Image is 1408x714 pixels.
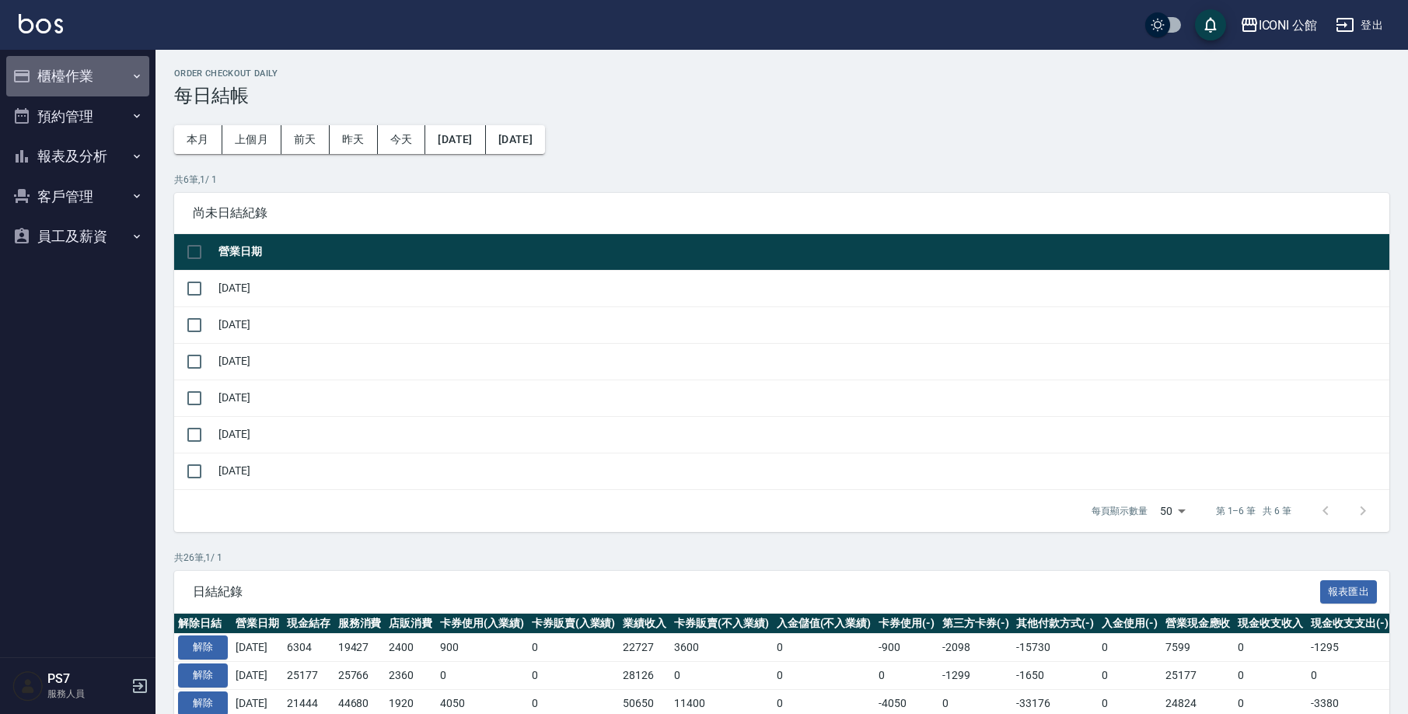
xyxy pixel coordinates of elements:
[215,453,1389,489] td: [DATE]
[19,14,63,33] img: Logo
[875,662,938,690] td: 0
[174,125,222,154] button: 本月
[232,662,283,690] td: [DATE]
[1098,614,1162,634] th: 入金使用(-)
[334,614,386,634] th: 服務消費
[215,343,1389,380] td: [DATE]
[174,173,1389,187] p: 共 6 筆, 1 / 1
[528,634,620,662] td: 0
[670,662,773,690] td: 0
[1195,9,1226,40] button: save
[1162,634,1235,662] td: 7599
[1234,662,1307,690] td: 0
[938,662,1013,690] td: -1299
[670,614,773,634] th: 卡券販賣(不入業績)
[1259,16,1318,35] div: ICONI 公館
[875,614,938,634] th: 卡券使用(-)
[385,662,436,690] td: 2360
[1307,614,1392,634] th: 現金收支支出(-)
[619,634,670,662] td: 22727
[1216,504,1291,518] p: 第 1–6 筆 共 6 筆
[1320,583,1378,598] a: 報表匯出
[1162,614,1235,634] th: 營業現金應收
[1012,614,1098,634] th: 其他付款方式(-)
[283,614,334,634] th: 現金結存
[773,662,875,690] td: 0
[6,177,149,217] button: 客戶管理
[215,270,1389,306] td: [DATE]
[174,614,232,634] th: 解除日結
[1234,9,1324,41] button: ICONI 公館
[1320,580,1378,604] button: 報表匯出
[1098,662,1162,690] td: 0
[330,125,378,154] button: 昨天
[938,614,1013,634] th: 第三方卡券(-)
[1162,662,1235,690] td: 25177
[334,662,386,690] td: 25766
[174,551,1389,565] p: 共 26 筆, 1 / 1
[283,634,334,662] td: 6304
[215,234,1389,271] th: 營業日期
[436,614,528,634] th: 卡券使用(入業績)
[232,614,283,634] th: 營業日期
[1012,634,1098,662] td: -15730
[385,614,436,634] th: 店販消費
[436,662,528,690] td: 0
[222,125,281,154] button: 上個月
[528,614,620,634] th: 卡券販賣(入業績)
[174,68,1389,79] h2: Order checkout daily
[378,125,426,154] button: 今天
[232,634,283,662] td: [DATE]
[12,670,44,702] img: Person
[47,671,127,687] h5: PS7
[773,614,875,634] th: 入金儲值(不入業績)
[1307,634,1392,662] td: -1295
[670,634,773,662] td: 3600
[193,205,1371,221] span: 尚未日結紀錄
[1012,662,1098,690] td: -1650
[6,136,149,177] button: 報表及分析
[215,380,1389,416] td: [DATE]
[1154,490,1191,532] div: 50
[178,663,228,688] button: 解除
[1234,614,1307,634] th: 現金收支收入
[1092,504,1148,518] p: 每頁顯示數量
[938,634,1013,662] td: -2098
[425,125,485,154] button: [DATE]
[1098,634,1162,662] td: 0
[619,662,670,690] td: 28126
[6,56,149,96] button: 櫃檯作業
[875,634,938,662] td: -900
[215,416,1389,453] td: [DATE]
[773,634,875,662] td: 0
[436,634,528,662] td: 900
[486,125,545,154] button: [DATE]
[47,687,127,701] p: 服務人員
[283,662,334,690] td: 25177
[1234,634,1307,662] td: 0
[281,125,330,154] button: 前天
[193,584,1320,600] span: 日結紀錄
[528,662,620,690] td: 0
[1329,11,1389,40] button: 登出
[174,85,1389,107] h3: 每日結帳
[6,96,149,137] button: 預約管理
[1307,662,1392,690] td: 0
[6,216,149,257] button: 員工及薪資
[178,635,228,660] button: 解除
[619,614,670,634] th: 業績收入
[215,306,1389,343] td: [DATE]
[334,634,386,662] td: 19427
[385,634,436,662] td: 2400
